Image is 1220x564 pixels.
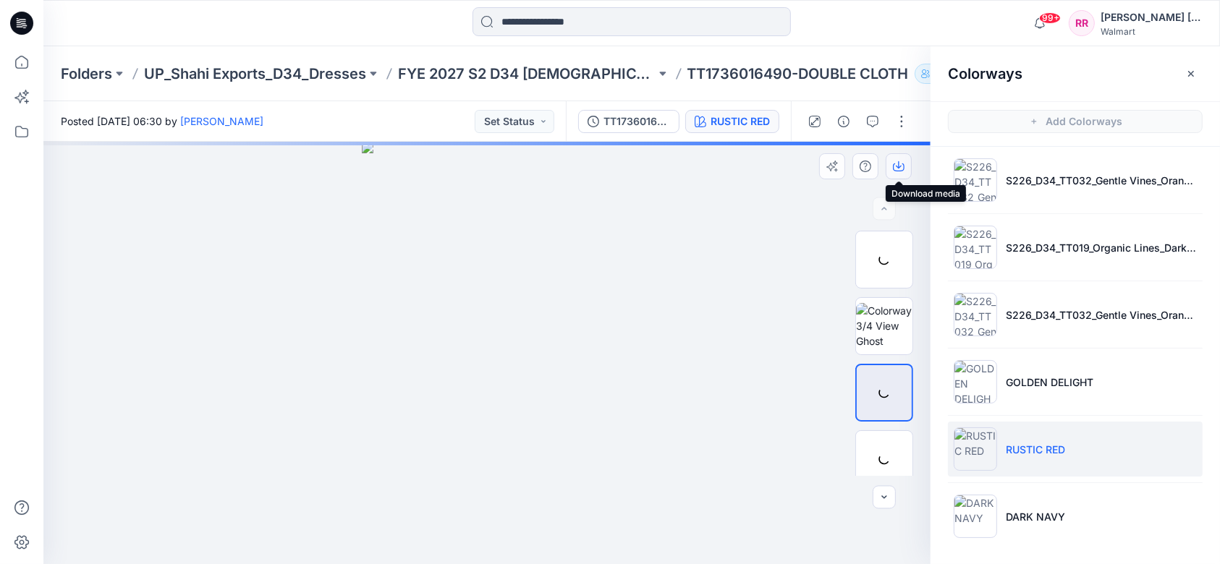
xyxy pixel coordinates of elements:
img: Colorway 3/4 View Ghost [856,303,912,349]
img: eyJhbGciOiJIUzI1NiIsImtpZCI6IjAiLCJzbHQiOiJzZXMiLCJ0eXAiOiJKV1QifQ.eyJkYXRhIjp7InR5cGUiOiJzdG9yYW... [362,142,612,564]
a: [PERSON_NAME] [180,115,263,127]
img: S226_D34_TT032_Gentle Vines_Orange Lava_32cm 1 [954,293,997,336]
img: S226_D34_TT032_Gentle Vines_Orange Lava_32cm [954,158,997,202]
img: GOLDEN DELIGHT [954,360,997,403]
p: S226_D34_TT019_Organic Lines_Dark Navy_32cm [1006,240,1197,255]
img: S226_D34_TT019_Organic Lines_Dark Navy_32cm [954,226,997,269]
div: Walmart [1101,26,1202,37]
img: DARK NAVY [954,495,997,538]
button: TT1736016490-DOUBLE CLOTH [578,110,679,133]
p: S226_D34_TT032_Gentle Vines_Orange Lava_32cm [1006,173,1197,188]
a: UP_Shahi Exports_D34_Dresses [144,64,366,84]
button: 66 [915,64,962,84]
p: GOLDEN DELIGHT [1006,375,1093,390]
span: 99+ [1039,12,1061,24]
button: Details [832,110,855,133]
div: RUSTIC RED [711,114,770,129]
p: RUSTIC RED [1006,442,1065,457]
span: Posted [DATE] 06:30 by [61,114,263,129]
div: TT1736016490-DOUBLE CLOTH [603,114,670,129]
a: Folders [61,64,112,84]
div: RR [1069,10,1095,36]
p: TT1736016490-DOUBLE CLOTH [687,64,909,84]
h2: Colorways [948,65,1022,82]
div: [PERSON_NAME] [PERSON_NAME] [1101,9,1202,26]
img: RUSTIC RED [954,427,997,471]
p: S226_D34_TT032_Gentle Vines_Orange Lava_32cm 1 [1006,307,1197,322]
a: FYE 2027 S2 D34 [DEMOGRAPHIC_DATA] Dresses - Shahi [398,64,656,84]
p: DARK NAVY [1006,509,1065,524]
button: RUSTIC RED [685,110,779,133]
